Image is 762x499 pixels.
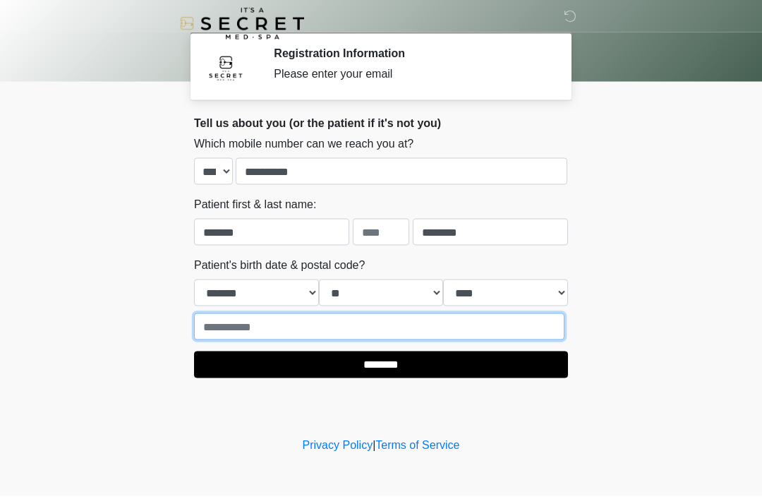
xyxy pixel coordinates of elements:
[194,119,568,133] h2: Tell us about you (or the patient if it's not you)
[194,199,316,216] label: Patient first & last name:
[375,442,459,454] a: Terms of Service
[194,138,413,155] label: Which mobile number can we reach you at?
[274,49,547,63] h2: Registration Information
[194,260,365,277] label: Patient's birth date & postal code?
[205,49,247,92] img: Agent Avatar
[274,68,547,85] div: Please enter your email
[180,11,304,42] img: It's A Secret Med Spa Logo
[303,442,373,454] a: Privacy Policy
[373,442,375,454] a: |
